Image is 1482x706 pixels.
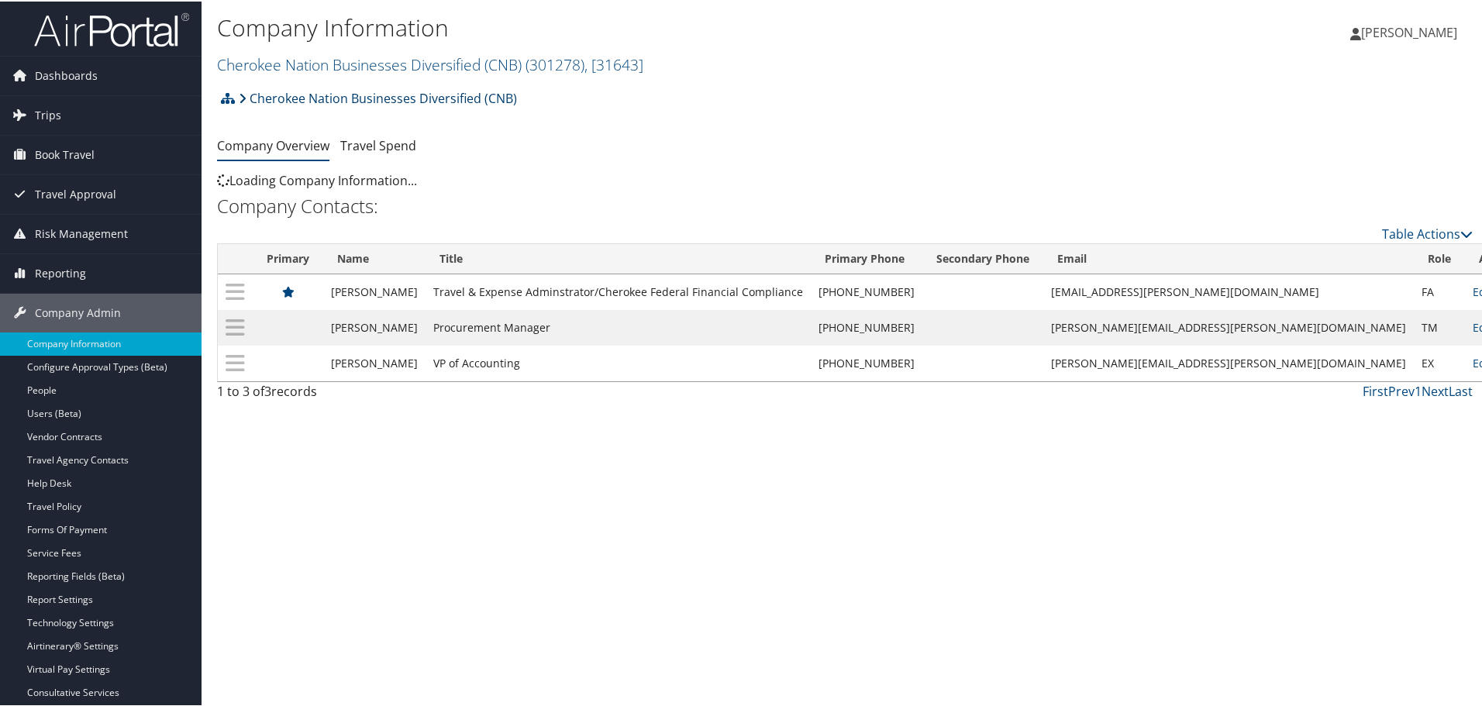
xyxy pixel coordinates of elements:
td: [PERSON_NAME] [323,344,426,380]
span: ( 301278 ) [526,53,584,74]
a: Table Actions [1382,224,1473,241]
h1: Company Information [217,10,1054,43]
a: 1 [1415,381,1422,398]
span: Reporting [35,253,86,291]
td: [PHONE_NUMBER] [811,308,922,344]
div: 1 to 3 of records [217,381,514,407]
td: Travel & Expense Adminstrator/Cherokee Federal Financial Compliance [426,273,811,308]
a: [PERSON_NAME] [1350,8,1473,54]
td: EX [1414,344,1465,380]
span: 3 [264,381,271,398]
th: Primary [253,243,323,273]
a: Next [1422,381,1449,398]
th: Secondary Phone [922,243,1043,273]
td: [PERSON_NAME][EMAIL_ADDRESS][PERSON_NAME][DOMAIN_NAME] [1043,344,1414,380]
a: Travel Spend [340,136,416,153]
span: Trips [35,95,61,133]
span: Company Admin [35,292,121,331]
td: [PHONE_NUMBER] [811,344,922,380]
td: [PERSON_NAME] [323,273,426,308]
a: First [1363,381,1388,398]
td: Procurement Manager [426,308,811,344]
span: Risk Management [35,213,128,252]
span: Loading Company Information... [217,170,417,188]
a: Last [1449,381,1473,398]
td: [PERSON_NAME][EMAIL_ADDRESS][PERSON_NAME][DOMAIN_NAME] [1043,308,1414,344]
td: [PHONE_NUMBER] [811,273,922,308]
td: FA [1414,273,1465,308]
span: , [ 31643 ] [584,53,643,74]
h2: Company Contacts: [217,191,1473,218]
a: Prev [1388,381,1415,398]
th: Role [1414,243,1465,273]
a: Company Overview [217,136,329,153]
th: Title [426,243,811,273]
th: Name [323,243,426,273]
td: [EMAIL_ADDRESS][PERSON_NAME][DOMAIN_NAME] [1043,273,1414,308]
span: Travel Approval [35,174,116,212]
th: Primary Phone [811,243,922,273]
span: Dashboards [35,55,98,94]
a: Cherokee Nation Businesses Diversified (CNB) [239,81,517,112]
th: Email [1043,243,1414,273]
span: Book Travel [35,134,95,173]
span: [PERSON_NAME] [1361,22,1457,40]
td: VP of Accounting [426,344,811,380]
td: [PERSON_NAME] [323,308,426,344]
td: TM [1414,308,1465,344]
img: airportal-logo.png [34,10,189,46]
a: Cherokee Nation Businesses Diversified (CNB) [217,53,643,74]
